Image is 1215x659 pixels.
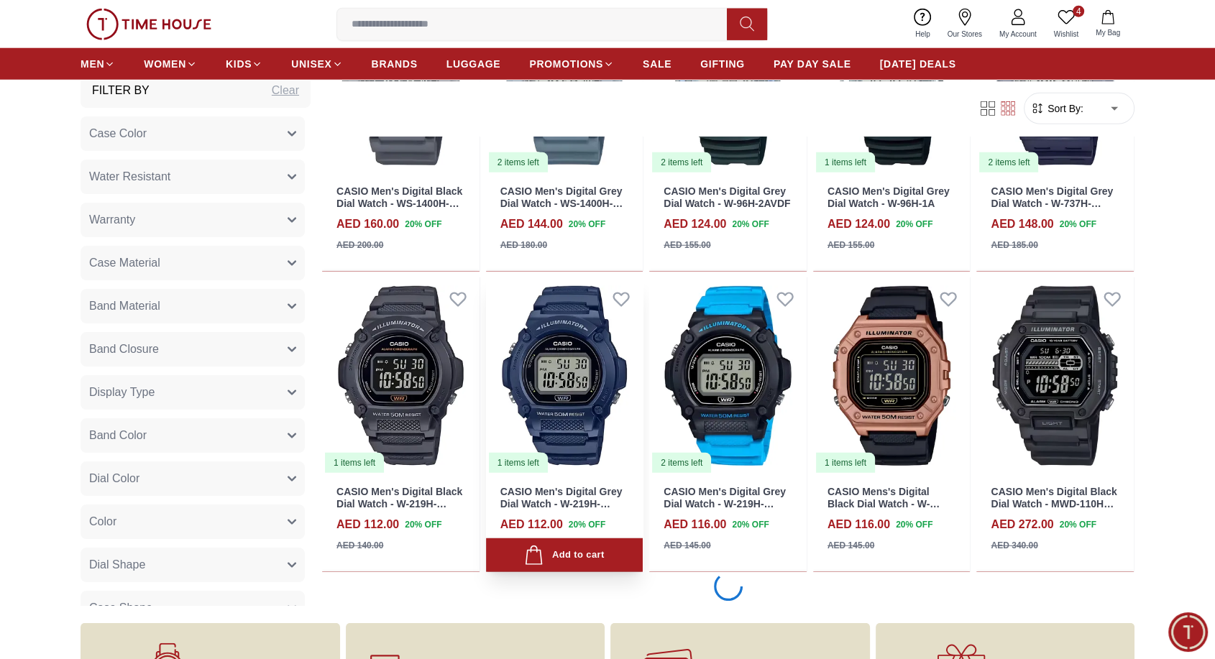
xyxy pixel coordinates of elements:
[81,289,305,323] button: Band Material
[322,277,480,474] a: CASIO Men's Digital Black Dial Watch - W-219H-8BVDF1 items left
[896,518,932,531] span: 20 % OFF
[486,538,643,572] button: Add to cart
[81,51,115,77] a: MEN
[774,57,851,71] span: PAY DAY SALE
[336,486,462,522] a: CASIO Men's Digital Black Dial Watch - W-219H-8BVDF
[994,29,1042,40] span: My Account
[991,516,1053,533] h4: AED 272.00
[336,185,462,221] a: CASIO Men's Digital Black Dial Watch - WS-1400H-8BVDF
[81,418,305,453] button: Band Color
[81,203,305,237] button: Warranty
[405,518,441,531] span: 20 % OFF
[489,152,548,172] div: 2 items left
[976,277,1134,474] img: CASIO Men's Digital Black Dial Watch - MWD-110HB-1BVDF
[89,556,145,573] span: Dial Shape
[1168,612,1208,652] div: Chat Widget
[86,9,211,40] img: ...
[272,82,299,99] div: Clear
[524,545,604,565] div: Add to cart
[89,298,160,315] span: Band Material
[500,516,563,533] h4: AED 112.00
[979,152,1038,172] div: 2 items left
[144,51,197,77] a: WOMEN
[732,518,769,531] span: 20 % OFF
[643,51,671,77] a: SALE
[991,216,1053,233] h4: AED 148.00
[89,168,170,185] span: Water Resistant
[1060,218,1096,231] span: 20 % OFF
[486,277,643,474] img: CASIO Men's Digital Grey Dial Watch - W-219H-2AVDF
[89,599,152,617] span: Case Shape
[816,453,875,473] div: 1 items left
[372,57,418,71] span: BRANDS
[827,216,890,233] h4: AED 124.00
[1030,101,1083,115] button: Sort By:
[649,277,807,474] img: CASIO Men's Digital Grey Dial Watch - W-219H-2A2VDF
[500,185,623,221] a: CASIO Men's Digital Grey Dial Watch - WS-1400H-2AVDF
[1090,27,1126,38] span: My Bag
[291,57,331,71] span: UNISEX
[500,239,547,252] div: AED 180.00
[880,51,956,77] a: [DATE] DEALS
[89,341,159,358] span: Band Closure
[1045,101,1083,115] span: Sort By:
[664,486,786,522] a: CASIO Men's Digital Grey Dial Watch - W-219H-2A2VDF
[664,539,710,552] div: AED 145.00
[529,51,614,77] a: PROMOTIONS
[336,516,399,533] h4: AED 112.00
[372,51,418,77] a: BRANDS
[89,427,147,444] span: Band Color
[81,375,305,410] button: Display Type
[529,57,603,71] span: PROMOTIONS
[652,453,711,473] div: 2 items left
[649,277,807,474] a: CASIO Men's Digital Grey Dial Watch - W-219H-2A2VDF2 items left
[81,461,305,496] button: Dial Color
[942,29,988,40] span: Our Stores
[907,6,939,42] a: Help
[226,51,262,77] a: KIDS
[700,51,745,77] a: GIFTING
[81,160,305,194] button: Water Resistant
[827,185,950,209] a: CASIO Men's Digital Grey Dial Watch - W-96H-1A
[991,539,1037,552] div: AED 340.00
[1060,518,1096,531] span: 20 % OFF
[813,277,971,474] img: CASIO Mens's Digital Black Dial Watch - W-218HM-5BVDF
[813,277,971,474] a: CASIO Mens's Digital Black Dial Watch - W-218HM-5BVDF1 items left
[336,216,399,233] h4: AED 160.00
[939,6,991,42] a: Our Stores
[81,332,305,367] button: Band Closure
[81,591,305,625] button: Case Shape
[144,57,186,71] span: WOMEN
[500,486,623,522] a: CASIO Men's Digital Grey Dial Watch - W-219H-2AVDF
[700,57,745,71] span: GIFTING
[827,539,874,552] div: AED 145.00
[664,239,710,252] div: AED 155.00
[489,453,548,473] div: 1 items left
[643,57,671,71] span: SALE
[81,246,305,280] button: Case Material
[446,57,501,71] span: LUGGAGE
[1045,6,1087,42] a: 4Wishlist
[652,152,711,172] div: 2 items left
[827,486,940,522] a: CASIO Mens's Digital Black Dial Watch - W-218HM-5BVDF
[226,57,252,71] span: KIDS
[732,218,769,231] span: 20 % OFF
[909,29,936,40] span: Help
[1048,29,1084,40] span: Wishlist
[89,513,116,530] span: Color
[336,539,383,552] div: AED 140.00
[816,152,875,172] div: 1 items left
[89,254,160,272] span: Case Material
[991,239,1037,252] div: AED 185.00
[569,218,605,231] span: 20 % OFF
[405,218,441,231] span: 20 % OFF
[81,57,104,71] span: MEN
[774,51,851,77] a: PAY DAY SALE
[81,504,305,539] button: Color
[89,211,135,229] span: Warranty
[486,277,643,474] a: CASIO Men's Digital Grey Dial Watch - W-219H-2AVDF1 items left
[89,125,147,142] span: Case Color
[92,82,150,99] h3: Filter By
[664,185,790,209] a: CASIO Men's Digital Grey Dial Watch - W-96H-2AVDF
